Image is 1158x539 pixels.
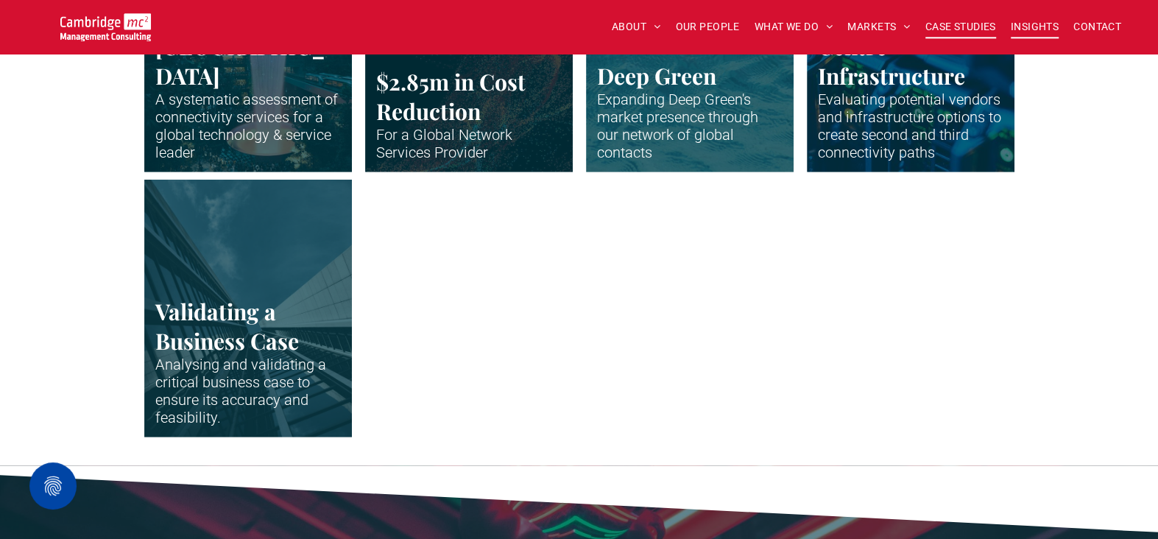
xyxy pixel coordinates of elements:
[144,180,352,437] a: Vertical shot up the side of modern business building
[747,15,841,38] a: WHAT WE DO
[60,15,151,31] a: Your Business Transformed | Cambridge Management Consulting
[1011,15,1059,38] span: INSIGHTS
[840,15,917,38] a: MARKETS
[604,15,668,38] a: ABOUT
[668,15,746,38] a: OUR PEOPLE
[60,13,151,41] img: Go to Homepage
[1066,15,1129,38] a: CONTACT
[918,15,1003,38] a: CASE STUDIES
[1003,15,1066,38] a: INSIGHTS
